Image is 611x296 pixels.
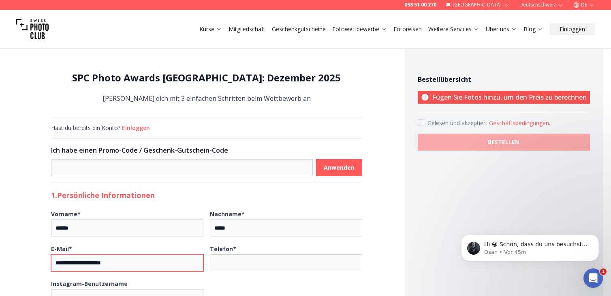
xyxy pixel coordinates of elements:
span: 1 [600,268,607,275]
b: BESTELLEN [488,138,519,146]
b: Instagram-Benutzername [51,280,128,287]
button: BESTELLEN [418,134,590,151]
button: Blog [520,23,547,35]
a: Blog [523,25,543,33]
input: Accept terms [418,119,424,126]
img: Swiss photo club [16,13,49,45]
b: Anwenden [324,164,355,172]
a: Geschenkgutscheine [272,25,326,33]
a: Kurse [199,25,222,33]
p: Fügen Sie Fotos hinzu, um den Preis zu berechnen [418,91,590,104]
button: Über uns [483,23,520,35]
a: Fotowettbewerbe [332,25,387,33]
button: Einloggen [550,23,595,35]
b: Telefon * [210,245,236,253]
button: Einloggen [122,124,150,132]
b: Vorname * [51,210,81,218]
b: Nachname * [210,210,245,218]
button: Accept termsGelesen und akzeptiert [489,119,550,127]
a: Fotoreisen [393,25,422,33]
button: Kurse [196,23,225,35]
h2: 1. Persönliche Informationen [51,190,362,201]
input: Vorname* [51,219,203,236]
input: Nachname* [210,219,362,236]
button: Geschenkgutscheine [269,23,329,35]
b: E-Mail * [51,245,72,253]
h4: Bestellübersicht [418,75,590,84]
iframe: Intercom live chat [583,268,603,288]
button: Mitgliedschaft [225,23,269,35]
h3: Ich habe einen Promo-Code / Geschenk-Gutschein-Code [51,145,362,155]
button: Fotoreisen [390,23,425,35]
div: Hast du bereits ein Konto? [51,124,362,132]
h1: SPC Photo Awards [GEOGRAPHIC_DATA]: Dezember 2025 [51,71,362,84]
span: Gelesen und akzeptiert [427,119,489,127]
iframe: Intercom notifications Nachricht [449,217,611,274]
a: Weitere Services [428,25,479,33]
input: Telefon* [210,254,362,271]
div: [PERSON_NAME] dich mit 3 einfachen Schritten beim Wettbewerb an [51,71,362,104]
button: Anwenden [316,159,362,176]
button: Weitere Services [425,23,483,35]
button: Fotowettbewerbe [329,23,390,35]
input: E-Mail* [51,254,203,271]
a: Über uns [486,25,517,33]
a: 058 51 00 270 [404,2,436,8]
a: Mitgliedschaft [229,25,265,33]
